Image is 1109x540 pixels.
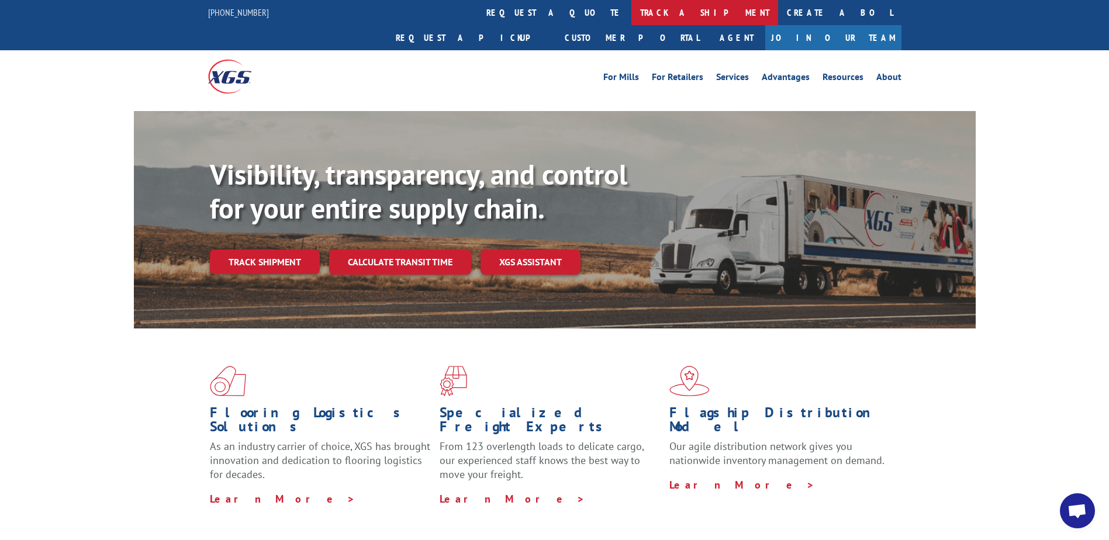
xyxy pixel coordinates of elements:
a: Services [716,72,749,85]
span: Our agile distribution network gives you nationwide inventory management on demand. [669,439,885,467]
a: Customer Portal [556,25,708,50]
p: From 123 overlength loads to delicate cargo, our experienced staff knows the best way to move you... [440,439,661,491]
a: Learn More > [440,492,585,506]
a: Learn More > [669,478,815,491]
a: XGS ASSISTANT [481,250,581,275]
span: As an industry carrier of choice, XGS has brought innovation and dedication to flooring logistics... [210,439,430,481]
a: Advantages [762,72,810,85]
a: Request a pickup [387,25,556,50]
h1: Flagship Distribution Model [669,406,890,439]
a: [PHONE_NUMBER] [208,6,269,18]
b: Visibility, transparency, and control for your entire supply chain. [210,156,627,226]
a: For Mills [603,72,639,85]
a: Agent [708,25,765,50]
a: About [876,72,901,85]
a: Join Our Team [765,25,901,50]
a: Track shipment [210,250,320,274]
a: Resources [823,72,863,85]
img: xgs-icon-focused-on-flooring-red [440,366,467,396]
a: Calculate transit time [329,250,471,275]
a: Learn More > [210,492,355,506]
a: For Retailers [652,72,703,85]
a: Open chat [1060,493,1095,528]
img: xgs-icon-total-supply-chain-intelligence-red [210,366,246,396]
h1: Specialized Freight Experts [440,406,661,439]
img: xgs-icon-flagship-distribution-model-red [669,366,710,396]
h1: Flooring Logistics Solutions [210,406,431,439]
